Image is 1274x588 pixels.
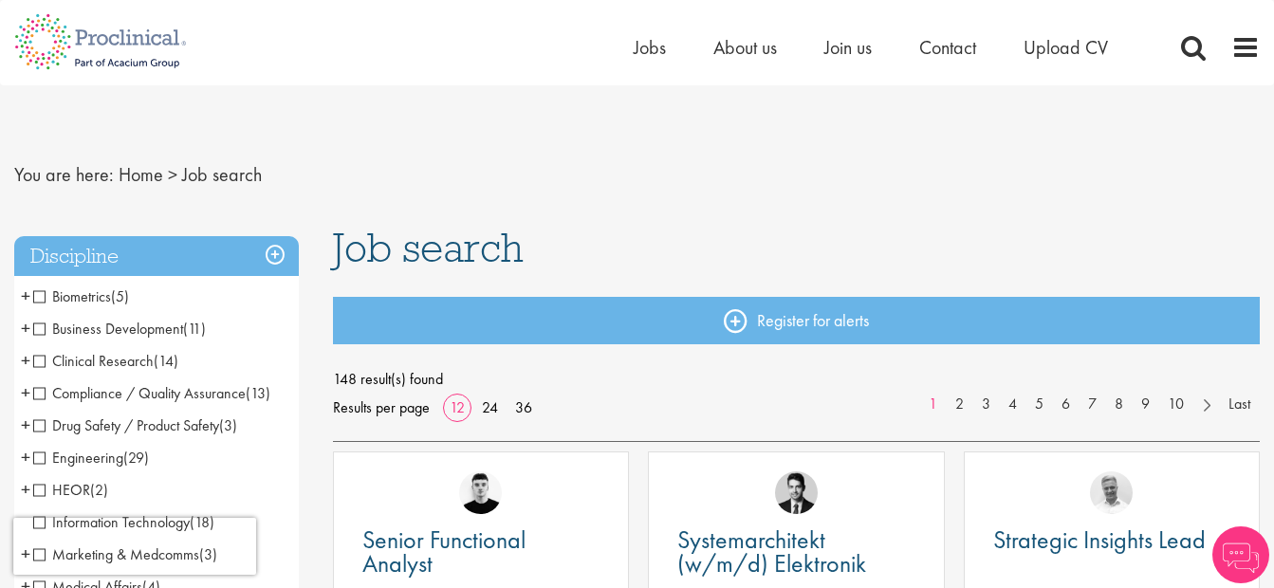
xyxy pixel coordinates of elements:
a: 4 [999,394,1026,415]
a: 9 [1132,394,1159,415]
span: + [21,314,30,342]
img: Joshua Bye [1090,471,1133,514]
span: Job search [182,162,262,187]
span: 148 result(s) found [333,365,1260,394]
span: + [21,282,30,310]
iframe: reCAPTCHA [13,518,256,575]
span: Compliance / Quality Assurance [33,383,270,403]
a: 2 [946,394,973,415]
span: (11) [183,319,206,339]
span: Compliance / Quality Assurance [33,383,246,403]
span: Biometrics [33,286,129,306]
span: + [21,346,30,375]
span: Job search [333,222,524,273]
a: Senior Functional Analyst [362,528,600,576]
a: 5 [1025,394,1053,415]
span: Engineering [33,448,149,468]
span: Business Development [33,319,206,339]
img: Patrick Melody [459,471,502,514]
span: + [21,443,30,471]
span: Biometrics [33,286,111,306]
span: Strategic Insights Lead [993,524,1206,556]
a: 36 [508,397,539,417]
span: Business Development [33,319,183,339]
span: HEOR [33,480,90,500]
img: Chatbot [1212,526,1269,583]
span: (13) [246,383,270,403]
a: 12 [443,397,471,417]
span: Clinical Research [33,351,154,371]
a: breadcrumb link [119,162,163,187]
a: 24 [475,397,505,417]
span: Drug Safety / Product Safety [33,415,237,435]
a: About us [713,35,777,60]
span: Information Technology [33,512,214,532]
span: Systemarchitekt (w/m/d) Elektronik [677,524,866,579]
a: Contact [919,35,976,60]
span: Clinical Research [33,351,178,371]
a: 10 [1158,394,1193,415]
a: 6 [1052,394,1080,415]
a: 1 [919,394,947,415]
span: (29) [123,448,149,468]
span: + [21,378,30,407]
span: Results per page [333,394,430,422]
span: (2) [90,480,108,500]
a: Upload CV [1024,35,1108,60]
span: (14) [154,351,178,371]
a: 3 [972,394,1000,415]
a: Join us [824,35,872,60]
span: Drug Safety / Product Safety [33,415,219,435]
img: Thomas Wenig [775,471,818,514]
span: (3) [219,415,237,435]
h3: Discipline [14,236,299,277]
span: Engineering [33,448,123,468]
span: > [168,162,177,187]
a: Strategic Insights Lead [993,528,1230,552]
span: HEOR [33,480,108,500]
a: Register for alerts [333,297,1260,344]
span: Senior Functional Analyst [362,524,526,579]
span: + [21,475,30,504]
span: Information Technology [33,512,190,532]
a: 8 [1105,394,1133,415]
a: Last [1219,394,1260,415]
a: 7 [1079,394,1106,415]
span: You are here: [14,162,114,187]
a: Jobs [634,35,666,60]
span: (18) [190,512,214,532]
span: (5) [111,286,129,306]
span: + [21,411,30,439]
a: Systemarchitekt (w/m/d) Elektronik [677,528,914,576]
